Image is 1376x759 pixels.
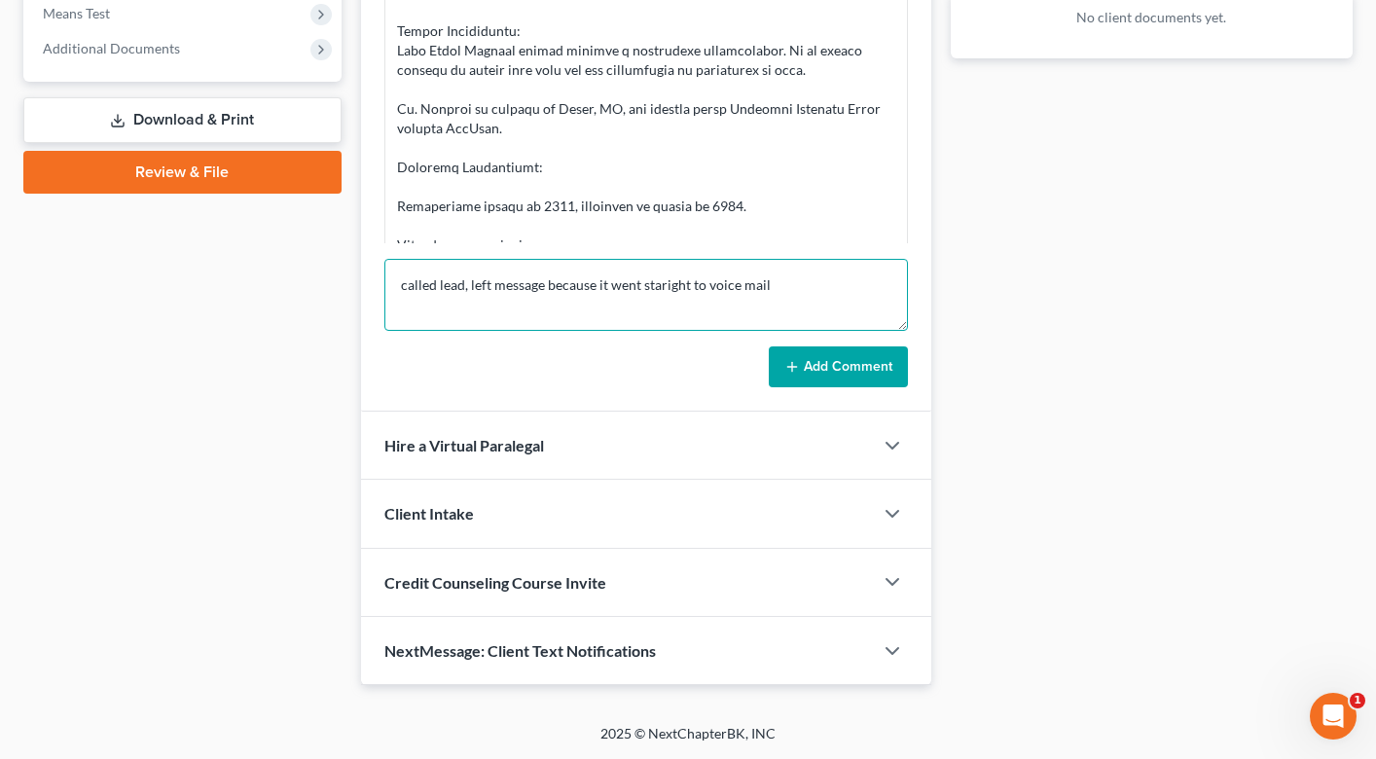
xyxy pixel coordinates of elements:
[384,436,544,454] span: Hire a Virtual Paralegal
[23,151,342,194] a: Review & File
[384,504,474,523] span: Client Intake
[43,40,180,56] span: Additional Documents
[769,346,908,387] button: Add Comment
[43,5,110,21] span: Means Test
[23,97,342,143] a: Download & Print
[1310,693,1357,740] iframe: Intercom live chat
[1350,693,1365,708] span: 1
[384,573,606,592] span: Credit Counseling Course Invite
[133,724,1243,759] div: 2025 © NextChapterBK, INC
[966,8,1337,27] p: No client documents yet.
[384,641,656,660] span: NextMessage: Client Text Notifications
